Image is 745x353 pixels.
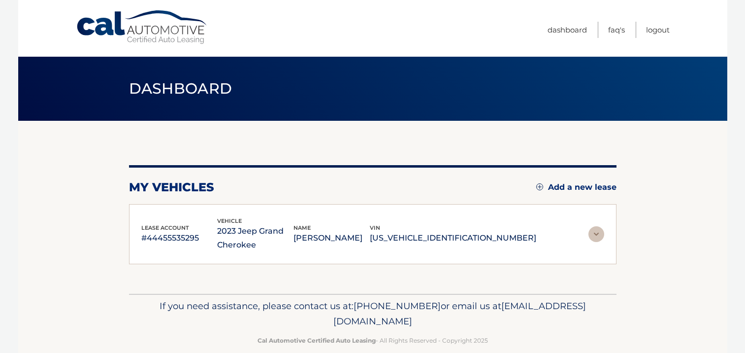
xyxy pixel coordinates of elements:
a: Dashboard [548,22,587,38]
p: 2023 Jeep Grand Cherokee [217,224,293,252]
h2: my vehicles [129,180,214,195]
img: accordion-rest.svg [588,226,604,242]
p: If you need assistance, please contact us at: or email us at [135,298,610,330]
strong: Cal Automotive Certified Auto Leasing [258,337,376,344]
img: add.svg [536,183,543,190]
a: FAQ's [608,22,625,38]
p: [US_VEHICLE_IDENTIFICATION_NUMBER] [370,231,536,245]
a: Logout [646,22,670,38]
span: vin [370,224,380,231]
span: [PHONE_NUMBER] [354,300,441,312]
span: Dashboard [129,79,232,98]
span: name [293,224,311,231]
span: vehicle [217,217,242,224]
a: Cal Automotive [76,10,209,45]
p: [PERSON_NAME] [293,231,370,245]
p: - All Rights Reserved - Copyright 2025 [135,335,610,346]
p: #44455535295 [141,231,218,245]
a: Add a new lease [536,182,616,192]
span: lease account [141,224,189,231]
